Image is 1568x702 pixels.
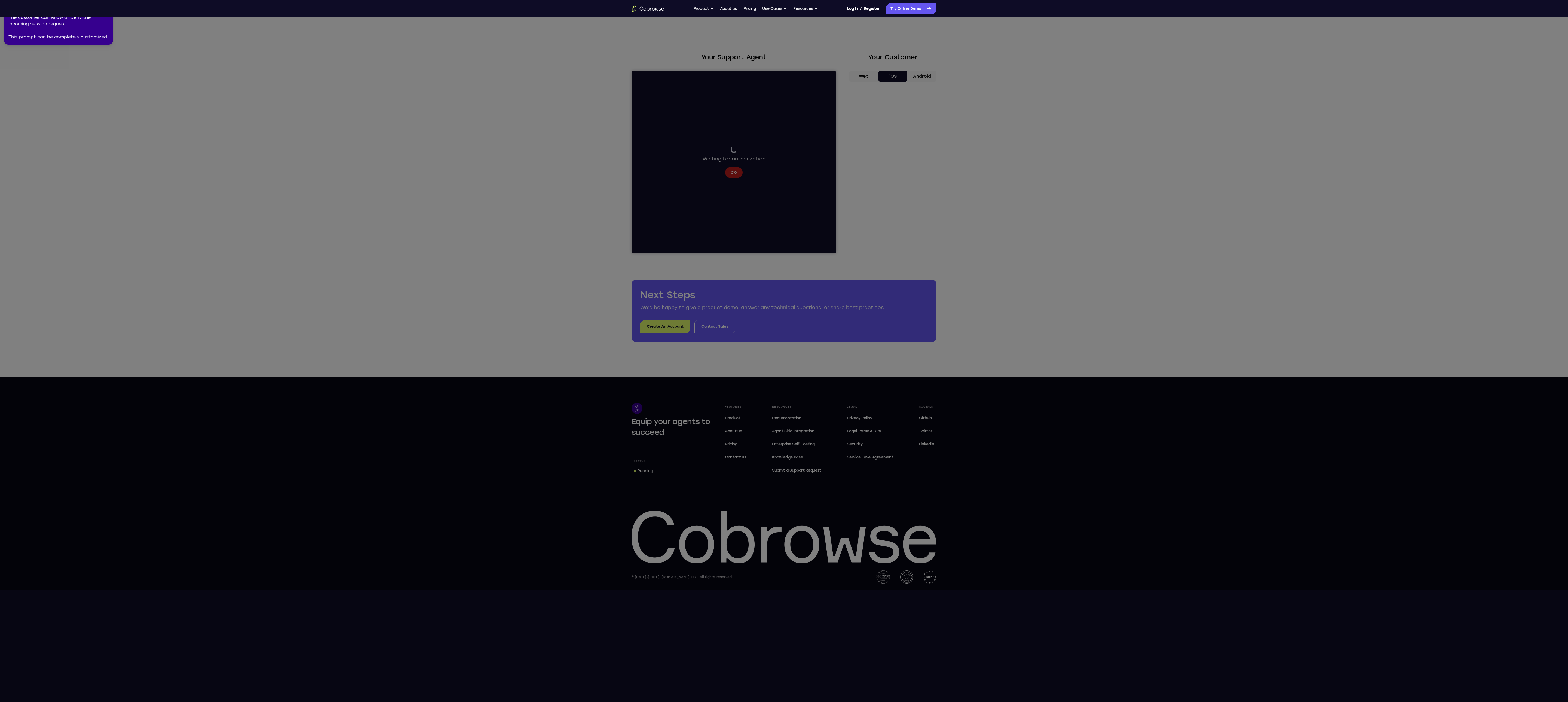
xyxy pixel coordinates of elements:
div: The customer can Allow or Deny the incoming session request. This prompt can be completely custom... [8,14,109,40]
button: Resources [793,3,818,14]
a: Log In [847,3,858,14]
button: Use Cases [762,3,787,14]
a: Go to the home page [632,5,664,12]
button: Cancel [94,96,111,107]
a: Try Online Demo [886,3,936,14]
a: Register [864,3,880,14]
div: Waiting for authorization [71,75,134,92]
button: Product [693,3,713,14]
a: About us [720,3,737,14]
a: Pricing [743,3,756,14]
span: / [860,5,862,12]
